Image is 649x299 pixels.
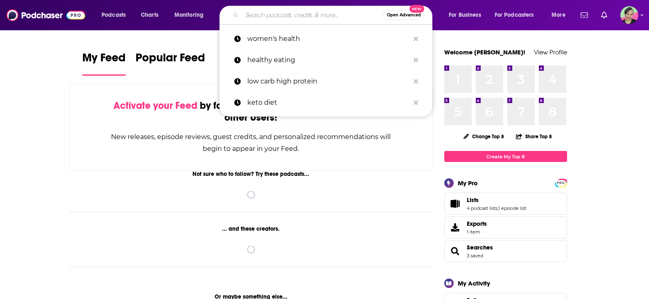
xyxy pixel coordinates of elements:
input: Search podcasts, credits, & more... [242,9,383,22]
span: Open Advanced [387,13,421,17]
a: women's health [219,28,432,49]
div: Search podcasts, credits, & more... [227,6,440,25]
span: Exports [467,220,487,227]
span: Activate your Feed [113,99,197,112]
button: open menu [546,9,576,22]
button: Show profile menu [620,6,638,24]
button: open menu [443,9,491,22]
span: Popular Feed [136,51,205,70]
p: women's health [247,28,409,49]
a: 4 podcast lists [467,205,497,211]
button: open menu [489,9,546,22]
span: Podcasts [102,9,126,21]
a: Searches [467,244,493,251]
span: Logged in as LizDVictoryBelt [620,6,638,24]
a: Show notifications dropdown [577,8,591,22]
img: User Profile [620,6,638,24]
p: low carb high protein [247,71,409,92]
span: For Business [449,9,481,21]
span: Charts [141,9,158,21]
a: My Feed [82,51,126,76]
button: open menu [96,9,136,22]
img: Podchaser - Follow, Share and Rate Podcasts [7,7,85,23]
div: My Activity [458,279,490,287]
span: Exports [447,222,464,233]
a: 1 episode list [498,205,526,211]
span: My Feed [82,51,126,70]
span: New [409,5,424,13]
a: Lists [447,198,464,209]
a: View Profile [534,48,567,56]
a: Exports [444,216,567,238]
span: Searches [444,240,567,262]
a: 3 saved [467,253,483,259]
div: ... and these creators. [69,225,433,232]
a: healthy eating [219,49,432,71]
button: Open AdvancedNew [383,10,425,20]
div: by following Podcasts, Creators, Lists, and other Users! [111,100,392,124]
a: PRO [556,180,566,186]
a: Lists [467,196,526,204]
div: New releases, episode reviews, guest credits, and personalized recommendations will begin to appe... [111,131,392,155]
a: Welcome [PERSON_NAME]! [444,48,525,56]
div: Not sure who to follow? Try these podcasts... [69,171,433,178]
a: Popular Feed [136,51,205,76]
a: low carb high protein [219,71,432,92]
span: Monitoring [174,9,204,21]
div: My Pro [458,179,478,187]
p: healthy eating [247,49,409,71]
a: Show notifications dropdown [598,8,611,22]
button: open menu [169,9,214,22]
span: Lists [467,196,479,204]
a: Create My Top 8 [444,151,567,162]
button: Change Top 8 [459,131,509,142]
span: More [552,9,565,21]
a: Charts [136,9,163,22]
span: For Podcasters [495,9,534,21]
span: Lists [444,193,567,215]
span: , [497,205,498,211]
a: Searches [447,245,464,257]
button: Share Top 8 [516,128,552,144]
span: 1 item [467,229,487,235]
p: keto diet [247,92,409,113]
a: keto diet [219,92,432,113]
